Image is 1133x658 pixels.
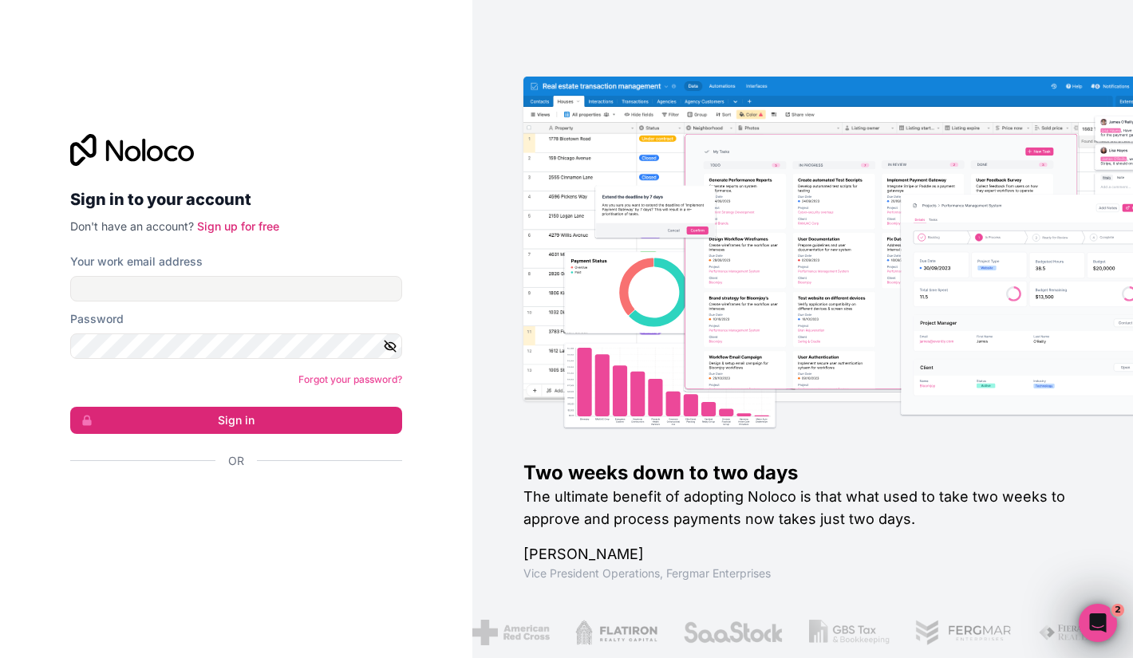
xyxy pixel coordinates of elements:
img: /assets/flatiron-C8eUkumj.png [570,620,652,645]
img: /assets/fiera-fwj2N5v4.png [1032,620,1107,645]
iframe: Intercom live chat [1079,604,1117,642]
a: Forgot your password? [298,373,402,385]
button: Sign in [70,407,402,434]
label: Password [70,311,124,327]
img: /assets/saastock-C6Zbiodz.png [677,620,778,645]
img: /assets/fergmar-CudnrXN5.png [910,620,1007,645]
img: /assets/gbstax-C-GtDUiK.png [803,620,885,645]
a: Sign up for free [197,219,279,233]
h1: Vice President Operations , Fergmar Enterprises [523,565,1082,581]
img: /assets/american-red-cross-BAupjrZR.png [467,620,544,645]
h2: Sign in to your account [70,185,402,214]
label: Your work email address [70,254,203,270]
span: Don't have an account? [70,219,194,233]
iframe: Sign in with Google Button [62,487,397,522]
span: Or [228,453,244,469]
h1: [PERSON_NAME] [523,543,1082,565]
h1: Two weeks down to two days [523,460,1082,486]
span: 2 [1111,604,1124,617]
input: Password [70,333,402,359]
input: Email address [70,276,402,301]
h2: The ultimate benefit of adopting Noloco is that what used to take two weeks to approve and proces... [523,486,1082,530]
